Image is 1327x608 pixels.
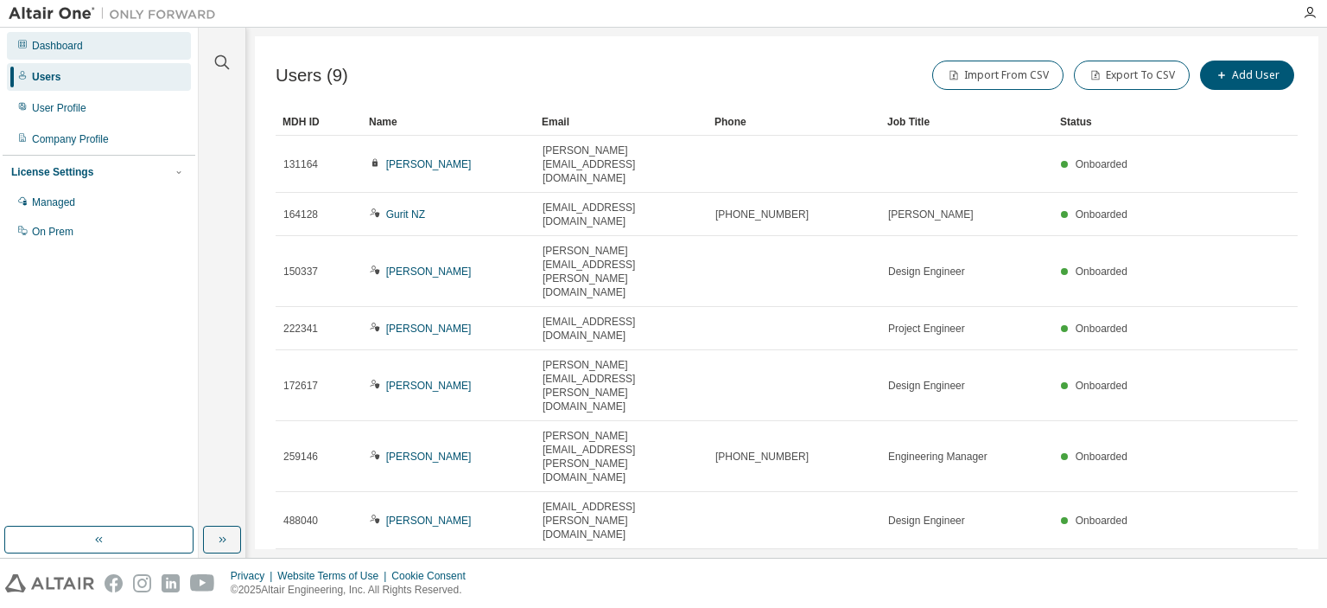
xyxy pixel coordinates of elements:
span: [PHONE_NUMBER] [715,208,809,221]
div: Phone [714,108,873,136]
img: facebook.svg [105,574,123,592]
span: Design Engineer [888,265,965,278]
img: linkedin.svg [162,574,180,592]
div: Job Title [887,108,1046,136]
div: Email [542,108,701,136]
img: youtube.svg [190,574,215,592]
div: Privacy [231,569,277,583]
a: [PERSON_NAME] [386,380,472,392]
span: 150337 [283,265,318,278]
span: 488040 [283,514,318,528]
a: [PERSON_NAME] [386,515,472,527]
div: On Prem [32,225,73,239]
span: [EMAIL_ADDRESS][DOMAIN_NAME] [543,201,700,228]
span: Users (9) [276,66,348,86]
img: instagram.svg [133,574,151,592]
span: [PERSON_NAME] [888,208,974,221]
img: Altair One [9,5,225,22]
div: Managed [32,195,75,209]
span: 259146 [283,450,318,464]
span: Onboarded [1076,208,1127,221]
a: [PERSON_NAME] [386,451,472,463]
button: Import From CSV [932,61,1064,90]
p: © 2025 Altair Engineering, Inc. All Rights Reserved. [231,583,476,598]
span: Onboarded [1076,323,1127,335]
div: Users [32,70,60,84]
span: [PERSON_NAME][EMAIL_ADDRESS][PERSON_NAME][DOMAIN_NAME] [543,358,700,413]
div: License Settings [11,165,93,179]
div: Cookie Consent [391,569,475,583]
span: [PERSON_NAME][EMAIL_ADDRESS][PERSON_NAME][DOMAIN_NAME] [543,244,700,299]
span: 172617 [283,379,318,393]
span: 131164 [283,157,318,171]
span: Design Engineer [888,514,965,528]
a: Gurit NZ [386,208,425,221]
span: Onboarded [1076,266,1127,278]
span: 164128 [283,208,318,221]
div: Status [1060,108,1208,136]
div: Company Profile [32,132,109,146]
span: 222341 [283,322,318,336]
span: Onboarded [1076,158,1127,170]
span: Engineering Manager [888,450,987,464]
span: Onboarded [1076,451,1127,463]
span: [PERSON_NAME][EMAIL_ADDRESS][DOMAIN_NAME] [543,144,700,185]
span: [EMAIL_ADDRESS][PERSON_NAME][DOMAIN_NAME] [543,500,700,541]
span: [PERSON_NAME][EMAIL_ADDRESS][PERSON_NAME][DOMAIN_NAME] [543,429,700,484]
a: [PERSON_NAME] [386,323,472,335]
span: Onboarded [1076,515,1127,527]
div: Website Terms of Use [277,569,391,583]
div: Dashboard [32,39,83,53]
span: Project Engineer [888,322,965,336]
button: Add User [1200,61,1294,90]
span: [EMAIL_ADDRESS][DOMAIN_NAME] [543,315,700,342]
span: Design Engineer [888,379,965,393]
span: Onboarded [1076,380,1127,392]
span: [PHONE_NUMBER] [715,450,809,464]
img: altair_logo.svg [5,574,94,592]
div: Name [369,108,528,136]
a: [PERSON_NAME] [386,266,472,278]
button: Export To CSV [1074,61,1190,90]
a: [PERSON_NAME] [386,158,472,170]
div: MDH ID [283,108,355,136]
div: User Profile [32,101,86,115]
